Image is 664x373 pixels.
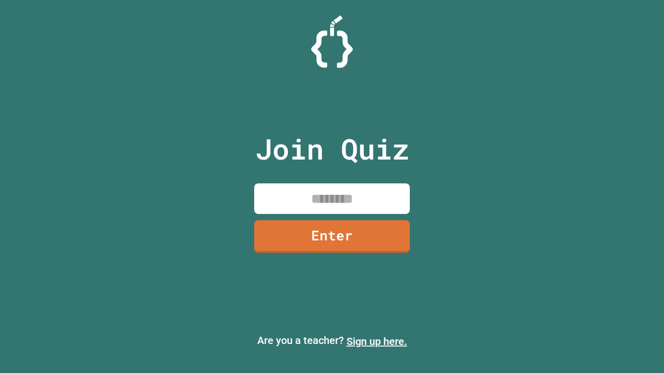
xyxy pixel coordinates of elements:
a: Sign up here. [347,335,407,348]
img: Logo.svg [311,16,353,68]
iframe: chat widget [578,286,654,331]
a: Enter [254,220,410,253]
iframe: chat widget [620,332,654,363]
p: Join Quiz [255,127,409,170]
p: Are you a teacher? [8,333,656,349]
